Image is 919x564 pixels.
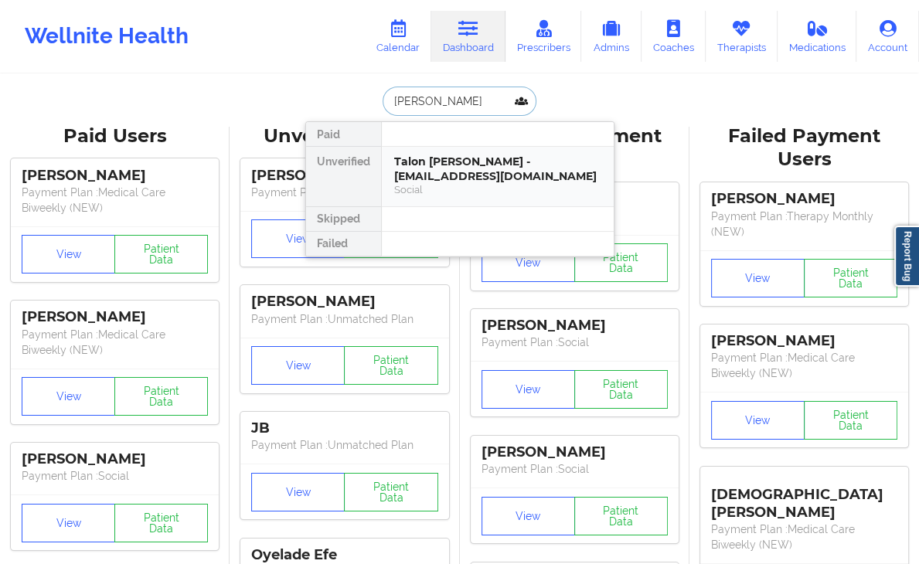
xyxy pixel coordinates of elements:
button: Patient Data [574,370,668,409]
a: Medications [778,11,857,62]
p: Payment Plan : Social [482,461,668,477]
div: JB [251,420,437,437]
a: Coaches [642,11,706,62]
a: Calendar [365,11,431,62]
div: Paid Users [11,124,219,148]
div: [PERSON_NAME] [482,443,668,461]
div: [PERSON_NAME] [22,167,208,185]
a: Account [856,11,919,62]
div: [PERSON_NAME] [22,308,208,326]
div: Skipped [306,207,381,232]
p: Payment Plan : Social [482,335,668,350]
button: View [251,219,345,258]
p: Payment Plan : Unmatched Plan [251,311,437,327]
div: [PERSON_NAME] [251,167,437,185]
div: [PERSON_NAME] [711,332,897,350]
button: View [482,370,575,409]
button: Patient Data [574,497,668,535]
div: [PERSON_NAME] [251,293,437,311]
div: Failed [306,232,381,257]
div: Oyelade Efe [251,546,437,564]
button: View [251,346,345,385]
button: View [711,259,805,297]
button: Patient Data [344,473,437,511]
button: View [251,473,345,511]
a: Admins [581,11,642,62]
button: View [22,235,115,274]
button: Patient Data [114,235,208,274]
button: View [22,504,115,542]
button: Patient Data [804,401,897,440]
p: Payment Plan : Medical Care Biweekly (NEW) [711,350,897,381]
div: Talon [PERSON_NAME] - [EMAIL_ADDRESS][DOMAIN_NAME] [394,155,601,183]
p: Payment Plan : Therapy Monthly (NEW) [711,209,897,240]
button: Patient Data [344,346,437,385]
button: View [711,401,805,440]
button: View [482,243,575,282]
button: Patient Data [574,243,668,282]
div: [PERSON_NAME] [22,450,208,468]
div: Paid [306,122,381,147]
a: Report Bug [894,226,919,287]
a: Therapists [706,11,778,62]
div: [PERSON_NAME] [482,317,668,335]
button: View [22,377,115,416]
button: Patient Data [114,377,208,416]
a: Dashboard [431,11,505,62]
div: [DEMOGRAPHIC_DATA][PERSON_NAME] [711,474,897,522]
button: Patient Data [804,259,897,297]
p: Payment Plan : Social [22,468,208,484]
div: Social [394,183,601,196]
div: Unverified Users [240,124,448,148]
p: Payment Plan : Medical Care Biweekly (NEW) [22,185,208,216]
div: Failed Payment Users [700,124,908,172]
button: Patient Data [114,504,208,542]
div: [PERSON_NAME] [711,190,897,208]
p: Payment Plan : Medical Care Biweekly (NEW) [711,522,897,552]
button: View [482,497,575,535]
p: Payment Plan : Unmatched Plan [251,437,437,453]
p: Payment Plan : Unmatched Plan [251,185,437,200]
p: Payment Plan : Medical Care Biweekly (NEW) [22,327,208,358]
div: Unverified [306,147,381,207]
a: Prescribers [505,11,582,62]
